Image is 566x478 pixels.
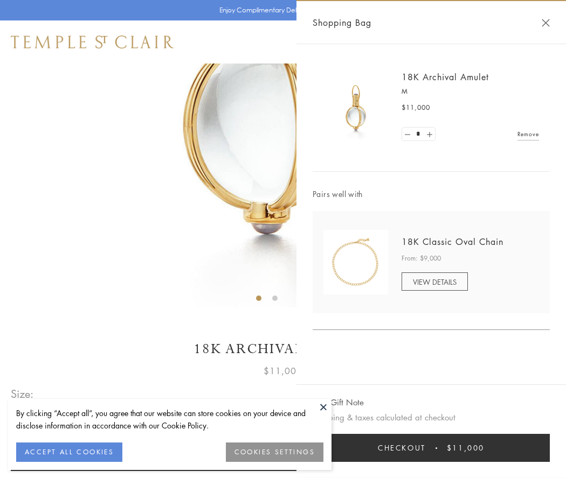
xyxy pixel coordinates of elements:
[402,102,430,113] span: $11,000
[11,385,34,403] span: Size:
[313,434,550,462] button: Checkout $11,000
[517,128,539,140] a: Remove
[447,442,485,454] span: $11,000
[11,36,174,48] img: Temple St. Clair
[313,16,371,30] span: Shopping Bag
[16,442,122,462] button: ACCEPT ALL COOKIES
[313,188,550,200] span: Pairs well with
[11,340,555,359] h1: 18K Archival Amulet
[226,442,323,462] button: COOKIES SETTINGS
[402,272,468,291] a: VIEW DETAILS
[313,396,364,409] button: Add Gift Note
[542,19,550,27] button: Close Shopping Bag
[402,128,413,141] a: Set quantity to 0
[413,277,457,287] span: VIEW DETAILS
[402,86,539,97] p: M
[264,364,302,378] span: $11,000
[402,71,489,83] a: 18K Archival Amulet
[313,411,550,424] p: Shipping & taxes calculated at checkout
[323,230,388,294] img: N88865-OV18
[424,128,434,141] a: Set quantity to 2
[16,407,323,432] div: By clicking “Accept all”, you agree that our website can store cookies on your device and disclos...
[219,5,342,16] p: Enjoy Complimentary Delivery & Returns
[323,75,388,140] img: 18K Archival Amulet
[378,442,426,454] span: Checkout
[402,236,503,248] a: 18K Classic Oval Chain
[402,253,441,264] span: From: $9,000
